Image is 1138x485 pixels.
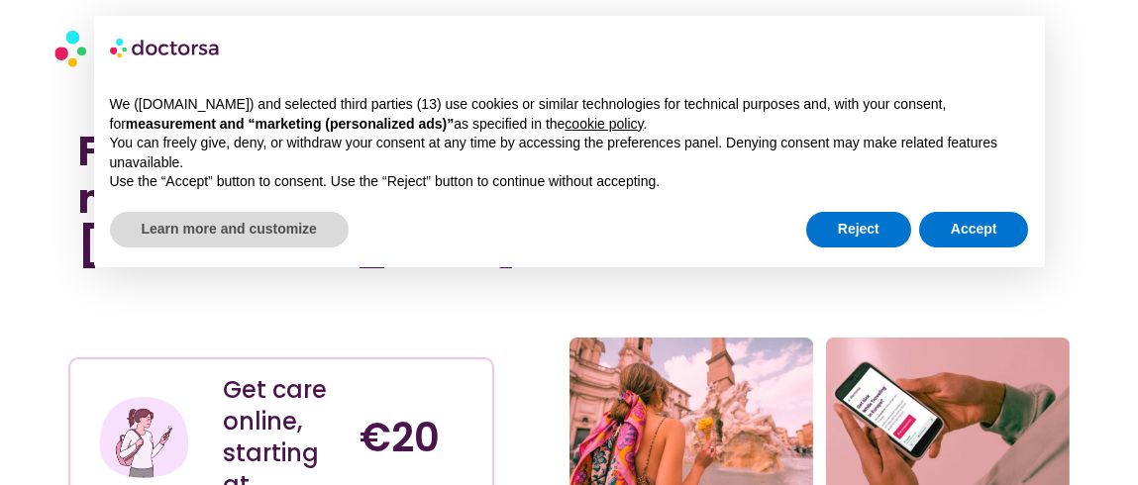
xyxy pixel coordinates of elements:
button: Reject [806,212,911,247]
iframe: Customer reviews powered by Trustpilot [78,290,375,314]
strong: measurement and “marketing (personalized ads)” [126,116,454,132]
img: logo [110,32,221,63]
p: You can freely give, deny, or withdraw your consent at any time by accessing the preferences pane... [110,134,1029,172]
button: Accept [919,212,1029,247]
h4: €20 [360,414,477,461]
a: cookie policy [565,116,643,132]
img: Illustration depicting a young woman in a casual outfit, engaged with her smartphone. She has a p... [97,391,191,485]
iframe: Customer reviews powered by Trustpilot [78,314,484,338]
button: Learn more and customize [110,212,349,247]
p: We ([DOMAIN_NAME]) and selected third parties (13) use cookies or similar technologies for techni... [110,95,1029,134]
p: Use the “Accept” button to consent. Use the “Reject” button to continue without accepting. [110,172,1029,192]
